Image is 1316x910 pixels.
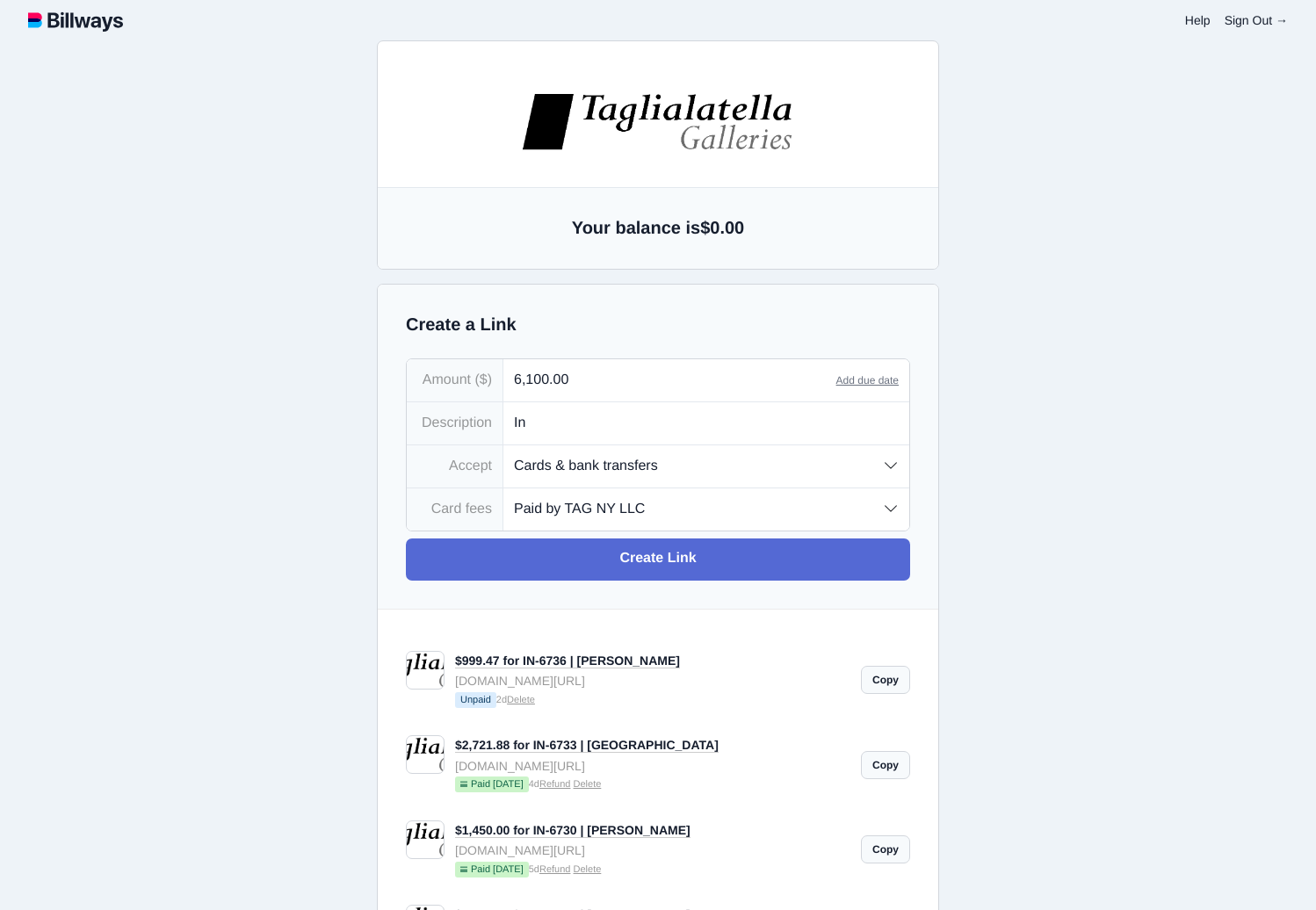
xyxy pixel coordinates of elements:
[507,695,535,705] a: Delete
[861,666,910,694] a: Copy
[455,862,529,877] span: Paid [DATE]
[574,864,602,875] a: Delete
[406,538,910,581] a: Create Link
[407,402,503,444] div: Description
[322,302,683,323] p: $999.47
[455,776,850,794] small: 4d
[455,823,691,838] a: $1,450.00 for IN-6730 | [PERSON_NAME]
[322,426,683,468] input: Your name or business name
[407,445,503,487] div: Accept
[574,779,602,790] a: Delete
[836,374,899,386] a: Add due date
[455,841,850,860] div: [DOMAIN_NAME][URL]
[861,835,910,863] a: Copy
[452,681,553,695] img: powered-by-stripe.svg
[407,488,503,531] div: Card fees
[322,469,683,511] input: Email (for receipt)
[406,216,910,241] h2: Your balance is
[1185,13,1211,27] a: Help
[365,105,640,166] img: images%2Flogos%2FNHEjR4F79tOipA5cvDi8LzgAg5H3-logo.jpg
[322,614,683,656] button: Submit Payment
[455,776,529,792] span: Paid [DATE]
[455,756,850,776] div: [DOMAIN_NAME][URL]
[455,671,850,690] div: [DOMAIN_NAME][URL]
[455,692,496,708] span: Unpaid
[322,574,683,593] small: Card fee ($35.31) will be applied.
[455,692,850,710] small: 2d
[455,738,719,753] a: $2,721.88 for IN-6733 | [GEOGRAPHIC_DATA]
[322,194,683,236] small: [STREET_ADDRESS][US_STATE]
[406,313,910,337] h2: Create a Link
[442,363,562,405] a: Google Pay
[539,779,570,790] a: Refund
[1225,13,1288,27] a: Sign Out
[407,359,503,401] div: Amount ($)
[563,363,683,405] a: Bank transfer
[322,275,683,299] p: IN-6736 | [PERSON_NAME]
[455,654,680,668] a: $999.47 for IN-6736 | [PERSON_NAME]
[539,864,570,875] a: Refund
[520,91,796,152] img: images%2Flogos%2FNHEjR4F79tOipA5cvDi8LzgAg5H3-logo.jpg
[503,402,909,444] input: What is this payment for?
[700,219,744,238] span: $0.00
[28,9,123,32] img: logotype.svg
[332,524,673,541] iframe: Secure card payment input frame
[861,751,910,779] a: Copy
[503,359,836,401] input: 0.00
[455,862,850,879] small: 5d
